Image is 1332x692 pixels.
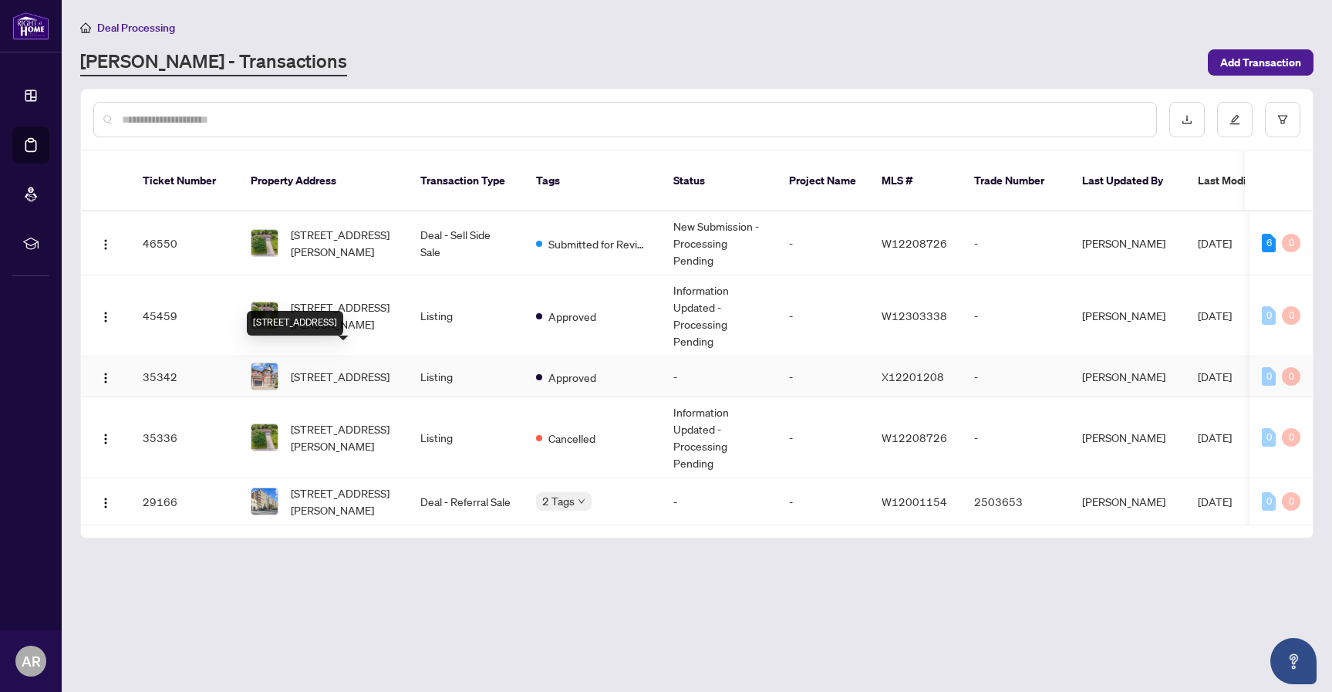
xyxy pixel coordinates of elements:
[291,368,389,385] span: [STREET_ADDRESS]
[1282,367,1300,386] div: 0
[408,151,524,211] th: Transaction Type
[578,498,585,505] span: down
[524,151,661,211] th: Tags
[99,372,112,384] img: Logo
[1217,102,1253,137] button: edit
[238,151,408,211] th: Property Address
[1282,492,1300,511] div: 0
[1277,114,1288,125] span: filter
[1262,428,1276,447] div: 0
[251,488,278,515] img: thumbnail-img
[661,275,777,356] td: Information Updated - Processing Pending
[548,369,596,386] span: Approved
[548,235,649,252] span: Submitted for Review
[1070,211,1185,275] td: [PERSON_NAME]
[1282,234,1300,252] div: 0
[882,430,947,444] span: W12208726
[1070,356,1185,397] td: [PERSON_NAME]
[661,151,777,211] th: Status
[1265,102,1300,137] button: filter
[1070,151,1185,211] th: Last Updated By
[247,311,343,336] div: [STREET_ADDRESS]
[251,424,278,451] img: thumbnail-img
[130,356,238,397] td: 35342
[130,397,238,478] td: 35336
[1282,306,1300,325] div: 0
[1270,638,1317,684] button: Open asap
[1198,309,1232,322] span: [DATE]
[251,302,278,329] img: thumbnail-img
[1262,492,1276,511] div: 0
[408,275,524,356] td: Listing
[777,356,869,397] td: -
[1229,114,1240,125] span: edit
[97,21,175,35] span: Deal Processing
[408,478,524,525] td: Deal - Referral Sale
[661,397,777,478] td: Information Updated - Processing Pending
[777,151,869,211] th: Project Name
[1070,478,1185,525] td: [PERSON_NAME]
[291,299,396,332] span: [STREET_ADDRESS][PERSON_NAME]
[80,49,347,76] a: [PERSON_NAME] - Transactions
[291,226,396,260] span: [STREET_ADDRESS][PERSON_NAME]
[542,492,575,510] span: 2 Tags
[548,308,596,325] span: Approved
[962,275,1070,356] td: -
[661,356,777,397] td: -
[93,425,118,450] button: Logo
[962,397,1070,478] td: -
[1262,306,1276,325] div: 0
[1198,430,1232,444] span: [DATE]
[99,433,112,445] img: Logo
[1169,102,1205,137] button: download
[962,356,1070,397] td: -
[22,650,41,672] span: AR
[777,211,869,275] td: -
[1220,50,1301,75] span: Add Transaction
[962,151,1070,211] th: Trade Number
[882,236,947,250] span: W12208726
[1070,397,1185,478] td: [PERSON_NAME]
[130,211,238,275] td: 46550
[1185,151,1324,211] th: Last Modified Date
[962,478,1070,525] td: 2503653
[130,275,238,356] td: 45459
[99,497,112,509] img: Logo
[1070,275,1185,356] td: [PERSON_NAME]
[882,309,947,322] span: W12303338
[408,397,524,478] td: Listing
[93,231,118,255] button: Logo
[882,370,944,383] span: X12201208
[869,151,962,211] th: MLS #
[99,238,112,251] img: Logo
[1182,114,1192,125] span: download
[1198,370,1232,383] span: [DATE]
[130,478,238,525] td: 29166
[1262,234,1276,252] div: 6
[777,397,869,478] td: -
[661,211,777,275] td: New Submission - Processing Pending
[1198,236,1232,250] span: [DATE]
[93,489,118,514] button: Logo
[291,420,396,454] span: [STREET_ADDRESS][PERSON_NAME]
[251,363,278,390] img: thumbnail-img
[99,311,112,323] img: Logo
[93,303,118,328] button: Logo
[1282,428,1300,447] div: 0
[777,478,869,525] td: -
[408,356,524,397] td: Listing
[408,211,524,275] td: Deal - Sell Side Sale
[12,12,49,40] img: logo
[251,230,278,256] img: thumbnail-img
[548,430,595,447] span: Cancelled
[1198,172,1292,189] span: Last Modified Date
[93,364,118,389] button: Logo
[291,484,396,518] span: [STREET_ADDRESS][PERSON_NAME]
[882,495,947,508] span: W12001154
[1262,367,1276,386] div: 0
[130,151,238,211] th: Ticket Number
[1198,495,1232,508] span: [DATE]
[1208,49,1313,76] button: Add Transaction
[777,275,869,356] td: -
[80,22,91,33] span: home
